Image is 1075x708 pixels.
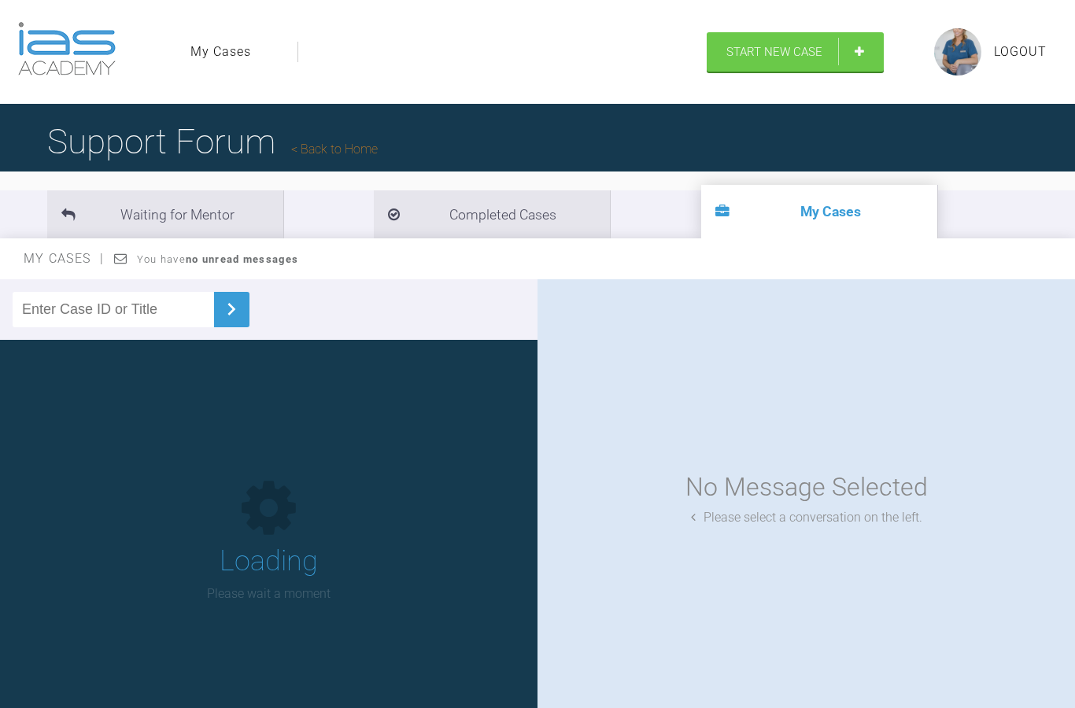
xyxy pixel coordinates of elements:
div: No Message Selected [685,467,928,507]
p: Please wait a moment [207,584,331,604]
h1: Support Forum [47,114,378,169]
strong: no unread messages [186,253,298,265]
span: Start New Case [726,45,822,59]
li: Completed Cases [374,190,610,238]
img: profile.png [934,28,981,76]
li: My Cases [701,185,937,238]
a: My Cases [190,42,251,62]
a: Start New Case [707,32,884,72]
li: Waiting for Mentor [47,190,283,238]
div: Please select a conversation on the left. [691,507,922,528]
img: logo-light.3e3ef733.png [18,22,116,76]
a: Logout [994,42,1047,62]
input: Enter Case ID or Title [13,292,214,327]
span: My Cases [24,251,105,266]
a: Back to Home [291,142,378,157]
span: You have [137,253,298,265]
img: chevronRight.28bd32b0.svg [219,297,244,322]
h1: Loading [220,539,318,584]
